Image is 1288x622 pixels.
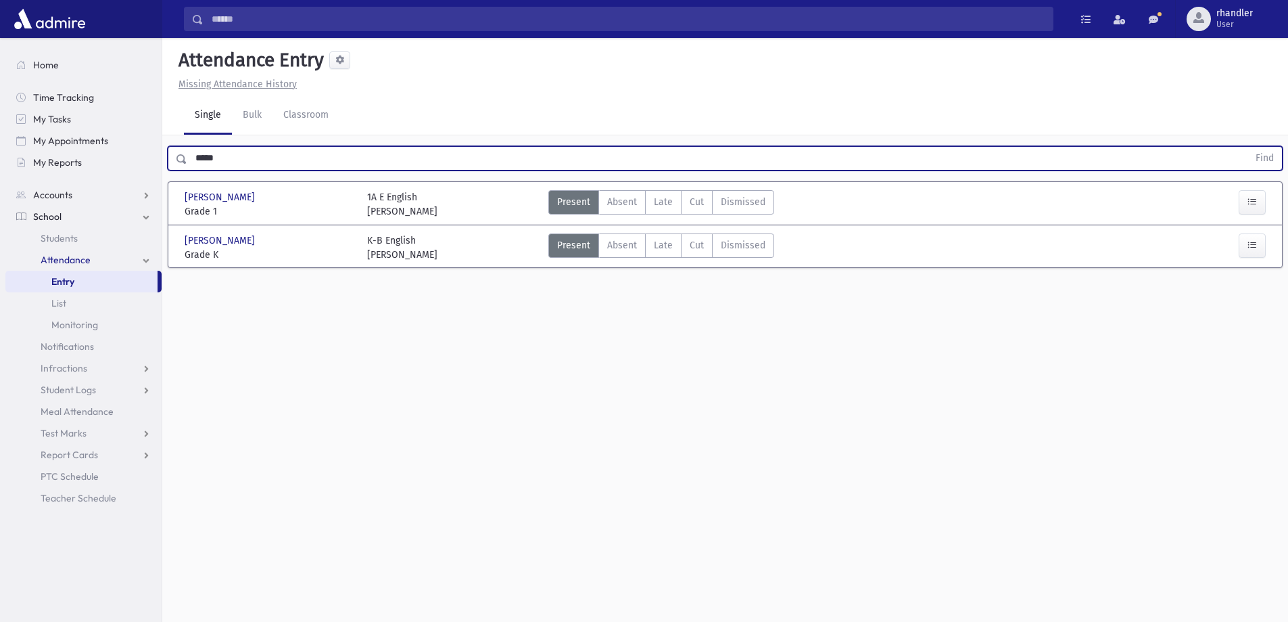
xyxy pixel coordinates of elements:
span: Present [557,238,590,252]
span: Cut [690,238,704,252]
span: Dismissed [721,195,765,209]
a: Missing Attendance History [173,79,297,90]
span: Students [41,232,78,244]
span: PTC Schedule [41,470,99,483]
span: Teacher Schedule [41,492,116,504]
a: Report Cards [5,444,162,466]
span: Late [654,195,673,209]
a: My Appointments [5,130,162,152]
span: Dismissed [721,238,765,252]
span: [PERSON_NAME] [185,190,258,204]
u: Missing Attendance History [178,79,297,90]
span: Accounts [33,189,72,201]
span: rhandler [1216,8,1253,19]
a: My Reports [5,152,162,173]
span: Notifications [41,340,94,353]
a: Student Logs [5,379,162,401]
a: Infractions [5,357,162,379]
div: AttTypes [548,234,774,262]
div: 1A E English [PERSON_NAME] [367,190,437,219]
a: Time Tracking [5,87,162,108]
a: Accounts [5,184,162,206]
span: Meal Attendance [41,405,114,418]
a: Meal Attendance [5,401,162,422]
span: My Appointments [33,135,108,147]
a: List [5,292,162,314]
span: Student Logs [41,384,96,396]
span: Entry [51,275,74,288]
span: [PERSON_NAME] [185,234,258,248]
span: My Tasks [33,113,71,125]
span: School [33,210,62,223]
span: Test Marks [41,427,87,439]
h5: Attendance Entry [173,49,324,72]
div: K-B English [PERSON_NAME] [367,234,437,262]
span: Grade 1 [185,204,354,219]
span: User [1216,19,1253,30]
span: Infractions [41,362,87,374]
a: Students [5,227,162,249]
input: Search [204,7,1053,31]
a: My Tasks [5,108,162,130]
span: Late [654,238,673,252]
span: Home [33,59,59,71]
button: Find [1247,147,1282,170]
a: Monitoring [5,314,162,336]
a: Entry [5,271,158,292]
span: Cut [690,195,704,209]
a: Teacher Schedule [5,487,162,509]
span: Monitoring [51,319,98,331]
span: List [51,297,66,309]
img: AdmirePro [11,5,89,32]
a: School [5,206,162,227]
a: Classroom [272,97,339,135]
a: Home [5,54,162,76]
span: Attendance [41,254,91,266]
a: Notifications [5,336,162,357]
a: Single [184,97,232,135]
span: Grade K [185,248,354,262]
a: Bulk [232,97,272,135]
span: Report Cards [41,449,98,461]
div: AttTypes [548,190,774,219]
a: PTC Schedule [5,466,162,487]
span: My Reports [33,156,82,169]
span: Time Tracking [33,91,94,104]
span: Absent [607,238,637,252]
a: Test Marks [5,422,162,444]
span: Present [557,195,590,209]
span: Absent [607,195,637,209]
a: Attendance [5,249,162,271]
